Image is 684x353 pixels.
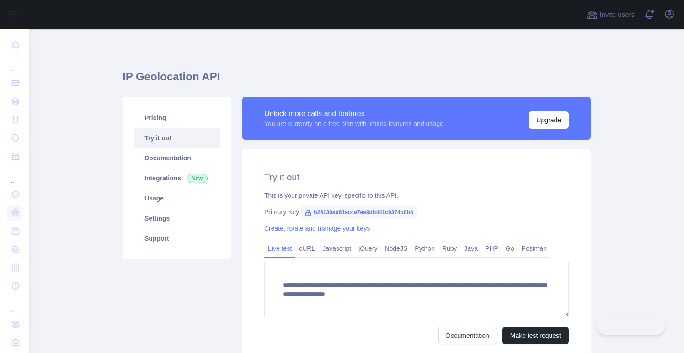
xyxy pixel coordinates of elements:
span: Invite users [599,10,635,20]
div: ... [7,296,22,314]
a: Create, rotate and manage your keys [264,225,370,232]
a: Ruby [438,241,461,256]
a: Documentation [134,148,220,168]
div: Primary Key: [264,207,569,216]
a: cURL [295,241,319,256]
a: Java [461,241,482,256]
a: Settings [134,208,220,228]
a: Postman [518,241,550,256]
a: Try it out [134,128,220,148]
iframe: Toggle Customer Support [597,316,666,335]
span: New [187,174,208,183]
a: Documentation [438,327,497,344]
a: Python [411,241,438,256]
button: Make test request [502,327,569,344]
a: Go [502,241,518,256]
a: Javascript [319,241,355,256]
button: Invite users [585,7,636,22]
h2: Try it out [264,171,569,184]
span: b26130ad61ec4e7ea9db441c9374b8b8 [301,205,417,219]
div: ... [7,55,22,73]
button: Upgrade [529,111,569,129]
a: jQuery [355,241,381,256]
a: NodeJS [381,241,411,256]
a: Support [134,228,220,248]
a: Pricing [134,108,220,128]
h1: IP Geolocation API [123,69,591,91]
a: Usage [134,188,220,208]
div: This is your private API key, specific to this API. [264,191,569,200]
div: You are currently on a free plan with limited features and usage [264,119,444,128]
a: Live test [264,241,295,256]
a: Integrations New [134,168,220,188]
div: ... [7,166,22,184]
a: PHP [481,241,502,256]
div: Unlock more calls and features [264,108,444,119]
